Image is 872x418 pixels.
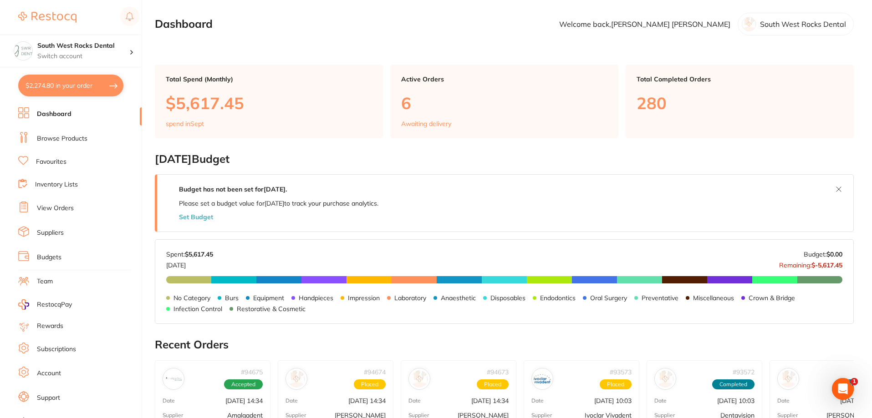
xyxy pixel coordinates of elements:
[165,370,182,388] img: Amalgadent
[487,368,509,376] p: # 94673
[851,378,858,385] span: 1
[37,277,53,286] a: Team
[18,299,72,310] a: RestocqPay
[826,250,842,258] strong: $0.00
[717,397,755,404] p: [DATE] 10:03
[712,379,755,389] span: Completed
[811,261,842,269] strong: $-5,617.45
[18,75,123,96] button: $2,274.80 in your order
[477,379,509,389] span: Placed
[18,299,29,310] img: RestocqPay
[286,398,298,404] p: Date
[37,393,60,403] a: Support
[37,300,72,309] span: RestocqPay
[354,379,386,389] span: Placed
[540,294,576,302] p: Endodontics
[166,94,372,112] p: $5,617.45
[600,379,632,389] span: Placed
[654,398,667,404] p: Date
[637,94,843,112] p: 280
[155,338,854,351] h2: Recent Orders
[37,134,87,143] a: Browse Products
[14,42,32,60] img: South West Rocks Dental
[441,294,476,302] p: Anaesthetic
[401,120,451,127] p: Awaiting delivery
[348,397,386,404] p: [DATE] 14:34
[224,379,263,389] span: Accepted
[394,294,426,302] p: Laboratory
[749,294,795,302] p: Crown & Bridge
[288,370,305,388] img: Henry Schein Halas
[37,41,129,50] h4: South West Rocks Dental
[237,305,306,312] p: Restorative & Cosmetic
[185,250,213,258] strong: $5,617.45
[18,12,76,23] img: Restocq Logo
[35,180,78,189] a: Inventory Lists
[37,52,129,61] p: Switch account
[626,65,854,138] a: Total Completed Orders280
[642,294,678,302] p: Preventative
[37,322,63,331] a: Rewards
[471,397,509,404] p: [DATE] 14:34
[534,370,551,388] img: Ivoclar Vivadent
[832,378,854,400] iframe: Intercom live chat
[779,258,842,269] p: Remaining:
[401,76,607,83] p: Active Orders
[225,294,239,302] p: Burs
[155,153,854,166] h2: [DATE] Budget
[37,110,71,119] a: Dashboard
[637,76,843,83] p: Total Completed Orders
[179,200,378,207] p: Please set a budget value for [DATE] to track your purchase analytics.
[390,65,618,138] a: Active Orders6Awaiting delivery
[166,76,372,83] p: Total Spend (Monthly)
[693,294,734,302] p: Miscellaneous
[408,398,421,404] p: Date
[37,345,76,354] a: Subscriptions
[253,294,284,302] p: Equipment
[804,251,842,258] p: Budget:
[173,305,222,312] p: Infection Control
[163,398,175,404] p: Date
[531,398,544,404] p: Date
[364,368,386,376] p: # 94674
[733,368,755,376] p: # 93572
[241,368,263,376] p: # 94675
[37,253,61,262] a: Budgets
[590,294,627,302] p: Oral Surgery
[401,94,607,112] p: 6
[348,294,380,302] p: Impression
[173,294,210,302] p: No Category
[155,18,213,30] h2: Dashboard
[490,294,525,302] p: Disposables
[411,370,428,388] img: Adam Dental
[166,258,213,269] p: [DATE]
[780,370,797,388] img: Henry Schein Halas
[179,213,213,221] button: Set Budget
[155,65,383,138] a: Total Spend (Monthly)$5,617.45spend inSept
[179,185,287,193] strong: Budget has not been set for [DATE] .
[760,20,846,28] p: South West Rocks Dental
[594,397,632,404] p: [DATE] 10:03
[777,398,790,404] p: Date
[610,368,632,376] p: # 93573
[18,7,76,28] a: Restocq Logo
[166,120,204,127] p: spend in Sept
[37,228,64,237] a: Suppliers
[37,204,74,213] a: View Orders
[657,370,674,388] img: Dentavision
[37,369,61,378] a: Account
[166,251,213,258] p: Spent:
[299,294,333,302] p: Handpieces
[225,397,263,404] p: [DATE] 14:34
[559,20,730,28] p: Welcome back, [PERSON_NAME] [PERSON_NAME]
[36,157,66,166] a: Favourites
